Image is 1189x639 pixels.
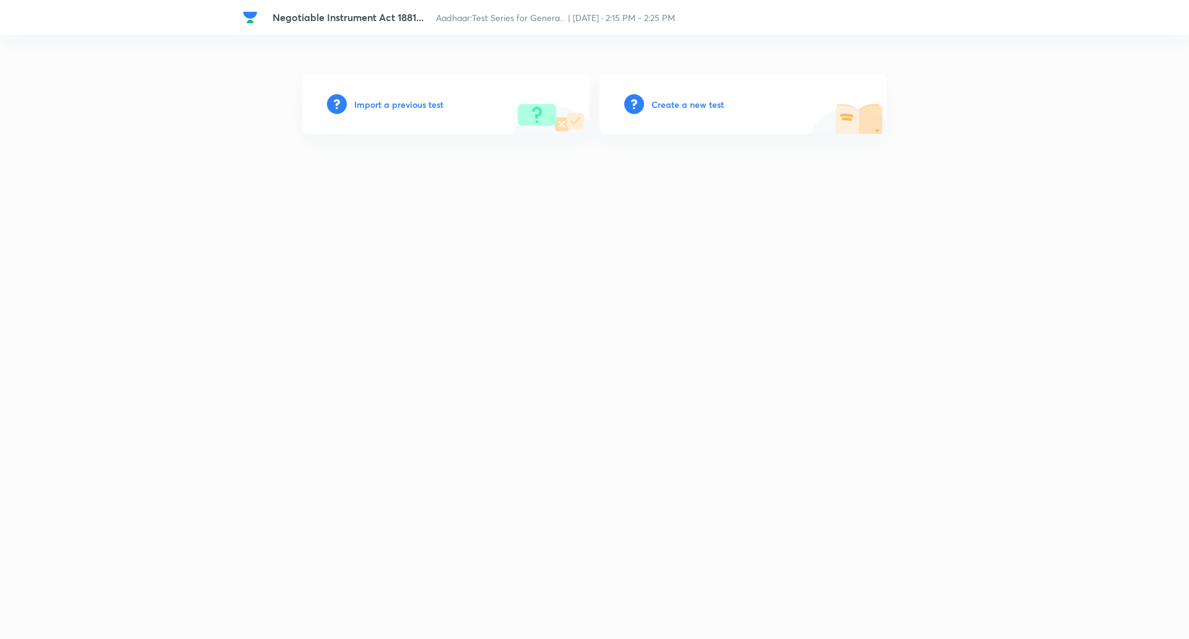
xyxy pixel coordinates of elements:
img: Company Logo [243,10,258,25]
a: Company Logo [243,10,263,25]
span: Aadhaar:Test Series for Genera... | [DATE] · 2:15 PM - 2:25 PM [436,12,675,24]
span: Negotiable Instrument Act 1881... [272,11,424,24]
h6: Import a previous test [354,98,443,111]
h6: Create a new test [651,98,724,111]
